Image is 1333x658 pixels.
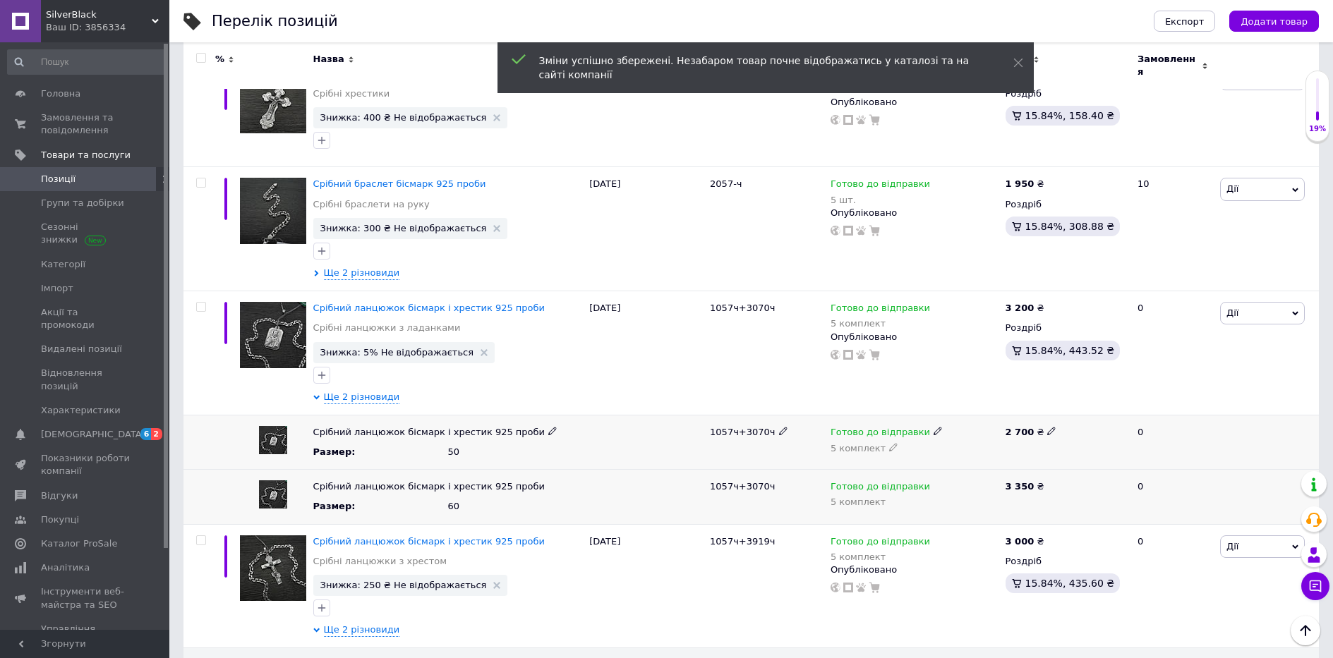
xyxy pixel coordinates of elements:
[586,56,706,167] div: [DATE]
[1006,303,1035,313] b: 3 200
[313,481,545,492] span: Срібний ланцюжок бісмарк і хрестик 925 проби
[1306,124,1329,134] div: 19%
[831,178,930,193] span: Готово до відправки
[1226,307,1238,318] span: Дії
[831,318,930,329] div: 5 комплект
[41,258,85,271] span: Категорії
[259,480,287,508] img: Серебряная цепочка бисмарк и ладанка 925 пробы 60
[140,428,152,440] span: 6
[313,322,461,334] a: Срібні ланцюжки з ладанками
[41,623,131,648] span: Управління сайтом
[1241,16,1308,27] span: Додати товар
[46,21,169,34] div: Ваш ID: 3856334
[1129,291,1217,415] div: 0
[1006,87,1126,100] div: Роздріб
[1006,535,1044,548] div: ₴
[831,195,930,205] div: 5 шт.
[41,111,131,137] span: Замовлення та повідомлення
[320,348,474,357] span: Знижка: 5% Не відображається
[41,537,117,550] span: Каталог ProSale
[41,173,76,185] span: Позиції
[41,282,73,295] span: Імпорт
[1154,11,1216,32] button: Експорт
[1006,322,1126,334] div: Роздріб
[447,446,582,458] div: 50
[240,535,306,602] img: Серебряная цепочка бисмарк и крестик 925 пробы
[586,524,706,648] div: [DATE]
[1006,426,1126,439] div: ₴
[831,427,930,441] span: Готово до відправки
[313,555,447,568] a: Срібні ланцюжки з хрестом
[41,87,80,100] span: Головна
[1006,536,1035,547] b: 3 000
[447,500,582,513] div: 60
[1006,302,1044,315] div: ₴
[1006,198,1126,211] div: Роздріб
[1006,178,1044,190] div: ₴
[1226,183,1238,194] span: Дії
[313,500,412,513] div: Размер :
[1165,16,1205,27] span: Експорт
[1301,572,1329,600] button: Чат з покупцем
[1129,56,1217,167] div: 3
[831,207,999,219] div: Опубліковано
[324,623,400,637] span: Ще 2 різновиди
[41,306,131,331] span: Акції та промокоди
[831,552,930,562] div: 5 комплект
[240,178,306,244] img: Серебряный браслет бисмарк 925 пробы
[313,87,390,100] a: Срібні хрестики
[41,489,78,502] span: Відгуки
[46,8,152,21] span: SilverBlack
[831,536,930,551] span: Готово до відправки
[313,198,430,211] a: Срібні браслети на руку
[41,428,145,441] span: [DEMOGRAPHIC_DATA]
[1025,221,1115,232] span: 15.84%, 308.88 ₴
[41,149,131,162] span: Товари та послуги
[1129,415,1217,469] div: 0
[313,536,545,547] a: Срібний ланцюжок бісмарк і хрестик 925 проби
[831,496,999,507] div: 5 комплект
[710,481,775,492] span: 1057ч+3070ч
[831,96,999,109] div: Опубліковано
[320,580,487,590] span: Знижка: 250 ₴ Не відображається
[831,481,930,496] span: Готово до відправки
[831,563,999,576] div: Опубліковано
[313,446,412,458] div: Размер :
[831,331,999,343] div: Опубліковано
[212,14,338,29] div: Перелік позицій
[1226,541,1238,552] span: Дії
[313,303,545,313] a: Срібний ланцюжок бісмарк і хрестик 925 проби
[1006,481,1035,492] b: 3 350
[1129,167,1217,291] div: 10
[41,221,131,246] span: Сезонні знижки
[151,428,162,440] span: 2
[41,561,90,574] span: Аналітика
[1025,578,1115,589] span: 15.84%, 435.60 ₴
[1291,616,1320,645] button: Наверх
[710,303,775,313] span: 1057ч+3070ч
[1138,53,1198,78] span: Замовлення
[259,426,287,454] img: Серебряная цепочка бисмарк и ладанка 925 пробы 50
[1229,11,1319,32] button: Додати товар
[240,68,306,134] img: Серебряный православный крест 925 пробы
[313,427,545,437] span: Срібний ланцюжок бісмарк і хрестик 925 проби
[240,302,306,368] img: Серебряная цепочка бисмарк и ладанка 925 пробы
[1006,178,1035,189] b: 1 950
[41,513,79,526] span: Покупці
[586,291,706,415] div: [DATE]
[313,178,486,189] a: Срібний браслет бісмарк 925 проби
[324,267,400,280] span: Ще 2 різновиди
[320,113,487,122] span: Знижка: 400 ₴ Не відображається
[1006,555,1126,568] div: Роздріб
[41,197,124,209] span: Групи та добірки
[41,404,121,417] span: Характеристики
[41,585,131,611] span: Інструменти веб-майстра та SEO
[539,54,978,82] div: Зміни успішно збережені. Незабаром товар почне відображатись у каталозі та на сайті компанії
[831,442,999,453] div: 5 комплект
[324,391,400,404] span: Ще 2 різновиди
[41,343,122,355] span: Видалені позиції
[710,427,775,437] span: 1057ч+3070ч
